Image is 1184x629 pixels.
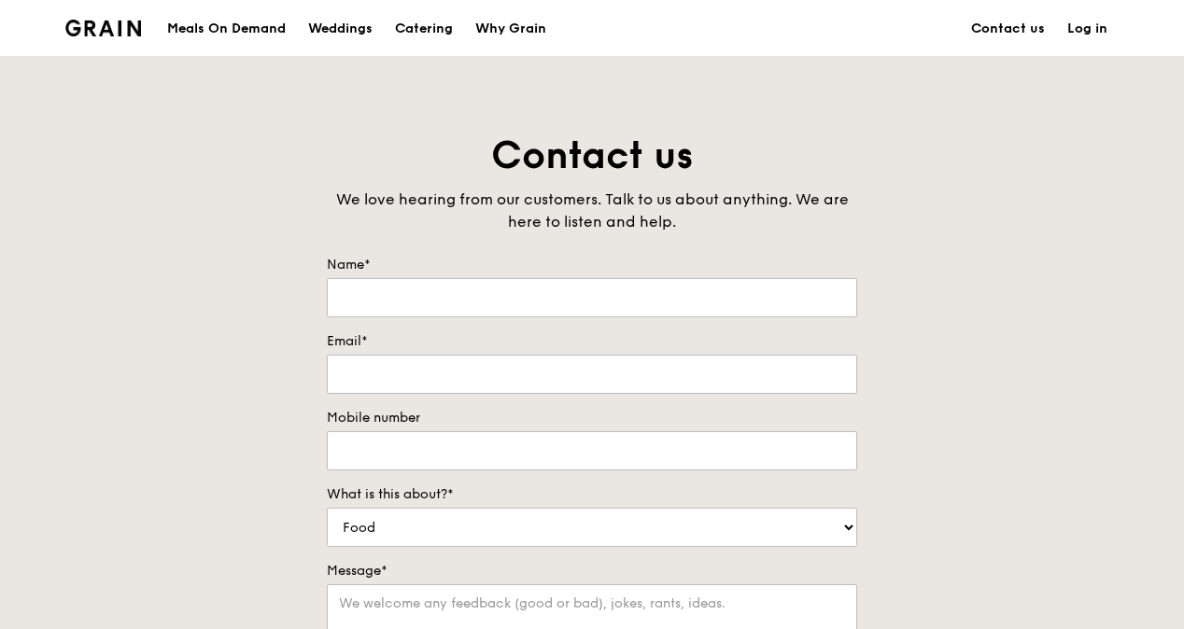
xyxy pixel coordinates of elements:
[327,332,857,351] label: Email*
[327,256,857,274] label: Name*
[297,1,384,57] a: Weddings
[327,562,857,580] label: Message*
[65,20,141,36] img: Grain
[327,189,857,233] div: We love hearing from our customers. Talk to us about anything. We are here to listen and help.
[464,1,557,57] a: Why Grain
[1056,1,1119,57] a: Log in
[308,1,373,57] div: Weddings
[327,485,857,504] label: What is this about?*
[327,131,857,181] h1: Contact us
[960,1,1056,57] a: Contact us
[327,409,857,427] label: Mobile number
[384,1,464,57] a: Catering
[475,1,546,57] div: Why Grain
[395,1,453,57] div: Catering
[167,1,286,57] div: Meals On Demand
